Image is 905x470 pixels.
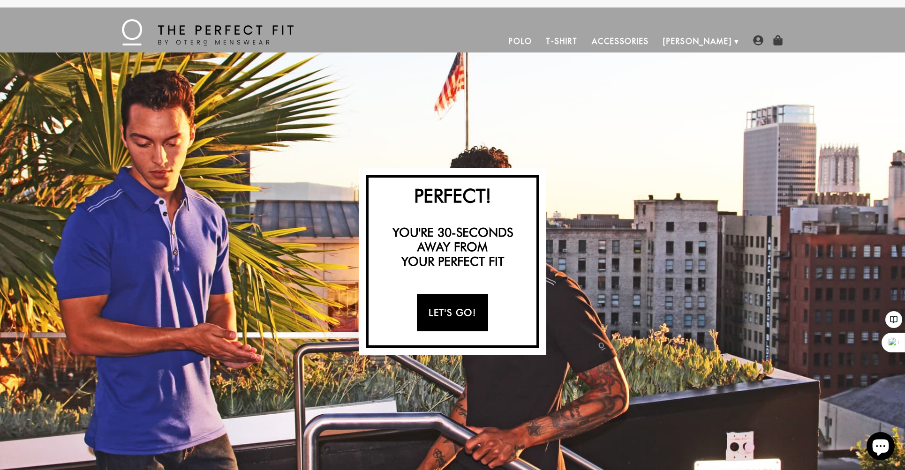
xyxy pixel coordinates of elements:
[502,30,539,52] a: Polo
[539,30,584,52] a: T-Shirt
[373,184,532,207] h2: Perfect!
[773,35,783,45] img: shopping-bag-icon.png
[656,30,739,52] a: [PERSON_NAME]
[417,294,488,331] a: Let's Go!
[864,432,897,463] inbox-online-store-chat: Shopify online store chat
[753,35,763,45] img: user-account-icon.png
[585,30,656,52] a: Accessories
[373,225,532,269] h3: You're 30-seconds away from your perfect fit
[122,19,294,45] img: The Perfect Fit - by Otero Menswear - Logo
